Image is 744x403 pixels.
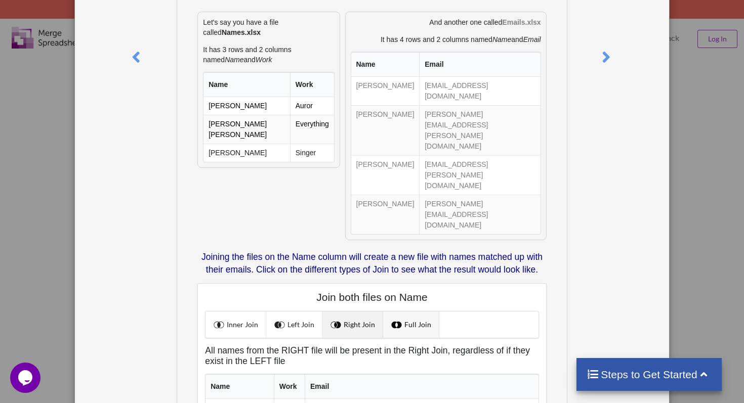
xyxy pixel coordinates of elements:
td: [PERSON_NAME][EMAIL_ADDRESS][PERSON_NAME][DOMAIN_NAME] [419,105,540,155]
p: It has 4 rows and 2 columns named and [351,34,541,44]
th: Email [419,52,540,77]
i: Name [225,56,243,64]
p: It has 3 rows and 2 columns named and [203,44,334,65]
td: [EMAIL_ADDRESS][PERSON_NAME][DOMAIN_NAME] [419,155,540,195]
td: [PERSON_NAME] [203,97,290,115]
td: [PERSON_NAME] [351,105,420,155]
i: Work [256,56,272,64]
i: Name [492,35,511,43]
a: Inner Join [205,311,266,338]
h5: All names from the RIGHT file will be present in the Right Join, regardless of if they exist in t... [205,345,539,367]
th: Email [305,374,539,399]
b: Emails.xlsx [502,18,541,26]
td: [PERSON_NAME] [PERSON_NAME] [203,115,290,144]
td: [PERSON_NAME][EMAIL_ADDRESS][DOMAIN_NAME] [419,195,540,234]
td: Everything [290,115,334,144]
iframe: chat widget [10,363,43,393]
td: [PERSON_NAME] [351,77,420,105]
th: Work [274,374,305,399]
b: Names.xlsx [222,28,261,36]
th: Name [203,72,290,97]
td: [PERSON_NAME] [351,155,420,195]
td: Auror [290,97,334,115]
td: [PERSON_NAME] [203,144,290,162]
a: Full Join [383,311,439,338]
td: Singer [290,144,334,162]
i: Email [523,35,541,43]
td: [EMAIL_ADDRESS][DOMAIN_NAME] [419,77,540,105]
h4: Join both files on Name [205,291,539,303]
td: [PERSON_NAME] [351,195,420,234]
h4: Steps to Get Started [587,368,712,381]
p: Joining the files on the Name column will create a new file with names matched up with their emai... [197,251,546,276]
th: Name [351,52,420,77]
th: Name [205,374,274,399]
a: Left Join [266,311,322,338]
p: Let's say you have a file called [203,17,334,37]
th: Work [290,72,334,97]
p: And another one called [351,17,541,27]
a: Right Join [322,311,383,338]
